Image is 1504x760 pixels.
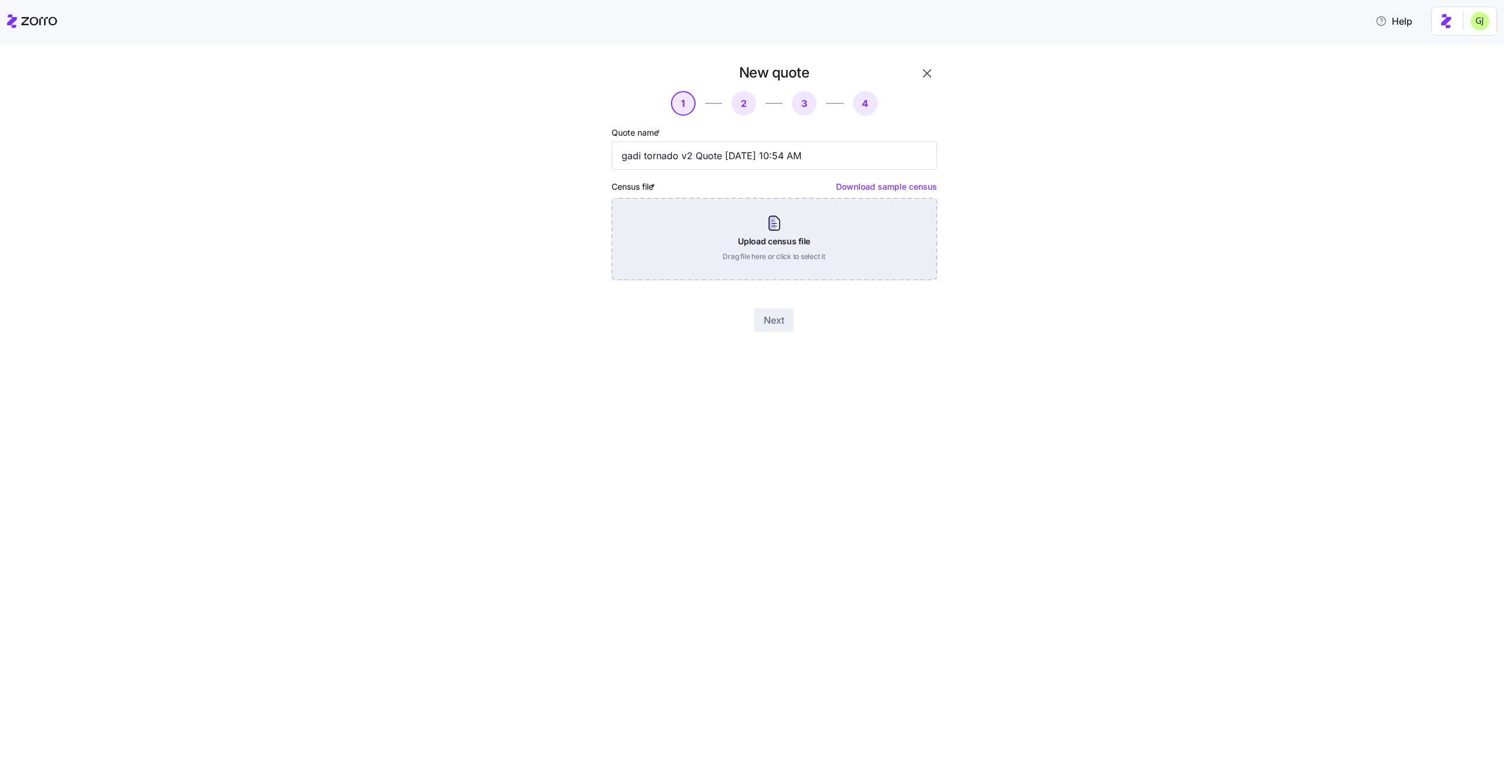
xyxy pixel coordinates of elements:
[853,91,878,116] button: 4
[739,63,810,82] h1: New quote
[1366,9,1422,33] button: Help
[1471,12,1489,31] img: b91c5c9db8bb9f3387758c2d7cf845d3
[731,91,756,116] button: 2
[1375,14,1412,28] span: Help
[836,181,937,191] a: Download sample census
[792,91,817,116] button: 3
[612,180,657,193] label: Census file
[754,308,794,332] button: Next
[671,91,696,116] button: 1
[612,126,663,139] label: Quote name
[612,142,937,170] input: Quote name
[764,313,784,327] span: Next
